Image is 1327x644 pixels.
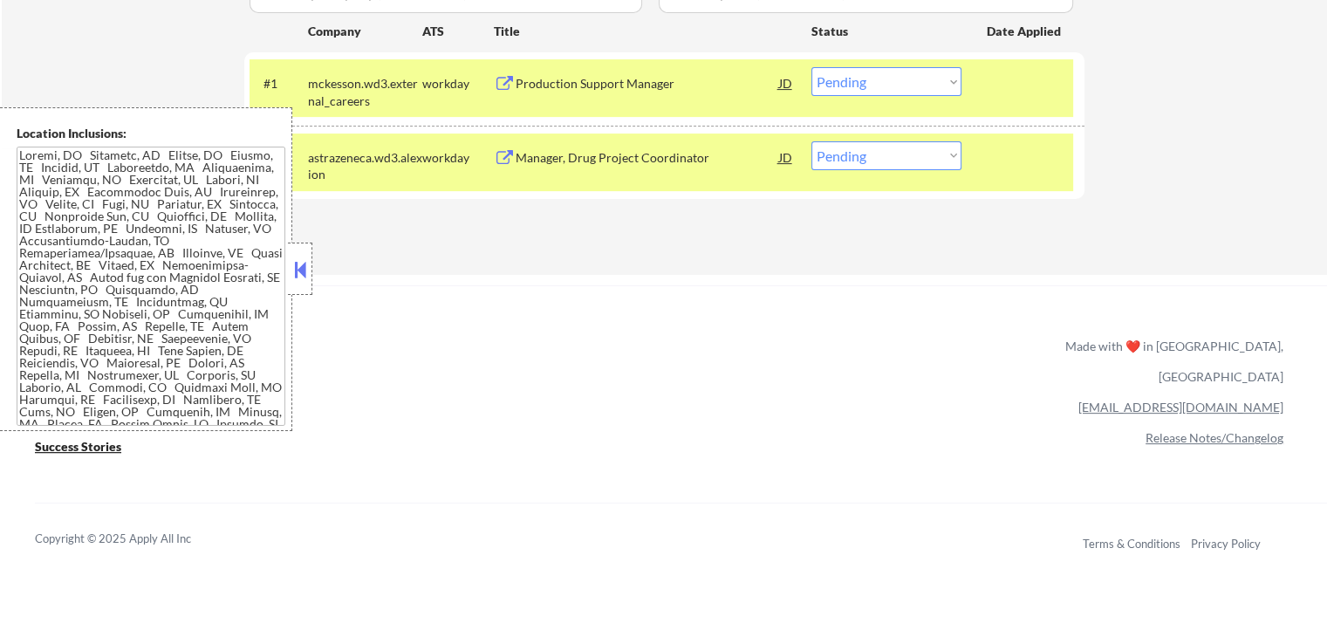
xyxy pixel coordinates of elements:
[494,23,795,40] div: Title
[777,67,795,99] div: JD
[811,15,961,46] div: Status
[422,23,494,40] div: ATS
[1146,430,1283,445] a: Release Notes/Changelog
[35,437,145,459] a: Success Stories
[17,125,285,142] div: Location Inclusions:
[987,23,1064,40] div: Date Applied
[308,149,422,183] div: astrazeneca.wd3.alexion
[1083,537,1180,551] a: Terms & Conditions
[1058,331,1283,392] div: Made with ❤️ in [GEOGRAPHIC_DATA], [GEOGRAPHIC_DATA]
[516,75,779,92] div: Production Support Manager
[35,355,701,373] a: Refer & earn free applications 👯‍♀️
[35,439,121,454] u: Success Stories
[422,149,494,167] div: workday
[1078,400,1283,414] a: [EMAIL_ADDRESS][DOMAIN_NAME]
[35,531,236,548] div: Copyright © 2025 Apply All Inc
[777,141,795,173] div: JD
[263,75,294,92] div: #1
[516,149,779,167] div: Manager, Drug Project Coordinator
[422,75,494,92] div: workday
[308,75,422,109] div: mckesson.wd3.external_careers
[308,23,422,40] div: Company
[1191,537,1261,551] a: Privacy Policy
